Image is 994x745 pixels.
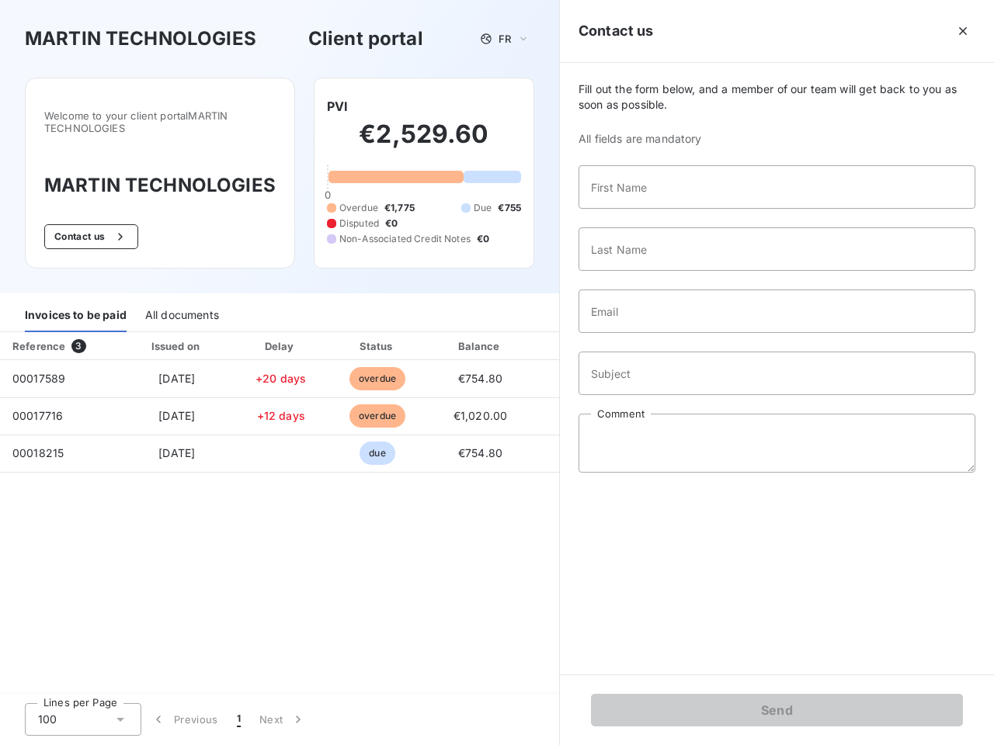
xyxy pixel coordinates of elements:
div: Reference [12,340,65,352]
span: €754.80 [458,372,502,385]
h3: MARTIN TECHNOLOGIES [25,25,256,53]
input: placeholder [579,352,975,395]
div: Delay [237,338,325,354]
span: +12 days [257,409,305,422]
span: €1,775 [384,201,415,215]
span: Non-Associated Credit Notes [339,232,471,246]
span: Fill out the form below, and a member of our team will get back to you as soon as possible. [579,81,975,113]
span: Due [474,201,492,215]
span: [DATE] [158,446,195,459]
div: Issued on [123,338,231,354]
input: placeholder [579,227,975,271]
span: +20 days [255,372,306,385]
span: [DATE] [158,372,195,385]
span: 1 [237,712,241,727]
button: Previous [141,703,228,736]
h5: Contact us [579,20,654,42]
span: €1,020.00 [454,409,507,422]
span: overdue [349,367,405,390]
h3: MARTIN TECHNOLOGIES [44,172,276,199]
span: Overdue [339,201,378,215]
button: Send [591,694,963,726]
span: 0 [325,189,331,201]
div: Invoices to be paid [25,300,127,332]
span: All fields are mandatory [579,131,975,147]
span: 00017716 [12,409,63,422]
button: 1 [228,703,250,736]
div: Status [332,338,424,354]
span: [DATE] [158,409,195,422]
span: 3 [71,339,85,353]
span: overdue [349,404,405,428]
input: placeholder [579,165,975,209]
span: Welcome to your client portal MARTIN TECHNOLOGIES [44,109,276,134]
span: €0 [477,232,489,246]
div: Balance [430,338,531,354]
span: 00018215 [12,446,64,459]
button: Contact us [44,224,138,249]
span: FR [499,33,511,45]
h6: PVI [327,97,348,116]
span: 00017589 [12,372,65,385]
span: due [360,442,394,465]
span: Disputed [339,217,379,230]
div: PDF [537,338,616,354]
h2: €2,529.60 [327,119,521,165]
button: Next [250,703,315,736]
div: All documents [145,300,219,332]
h3: Client portal [308,25,423,53]
span: €0 [385,217,398,230]
input: placeholder [579,289,975,333]
span: 100 [38,712,57,727]
span: €754.80 [458,446,502,459]
span: €755 [498,201,521,215]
